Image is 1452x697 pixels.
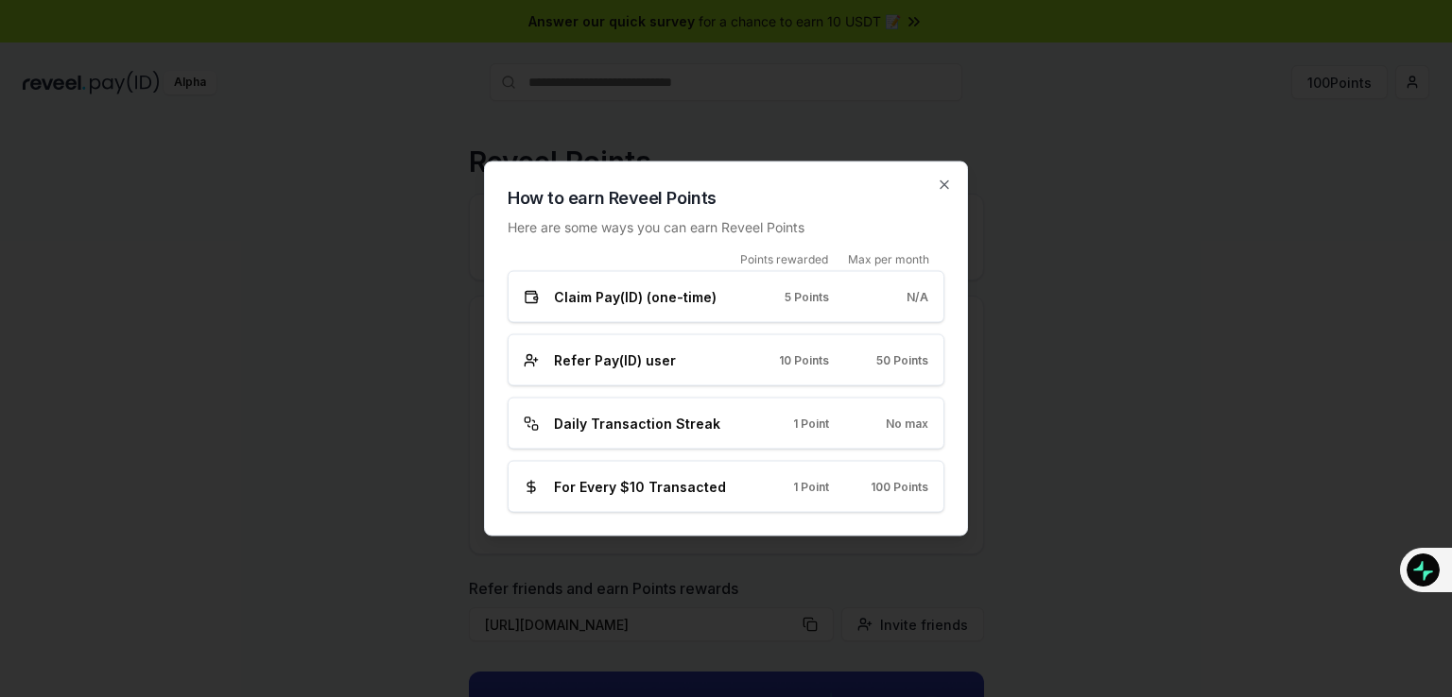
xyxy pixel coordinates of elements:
span: Max per month [848,252,929,267]
span: Refer Pay(ID) user [554,350,676,370]
span: 5 Points [785,289,829,304]
span: 50 Points [876,352,928,367]
span: 10 Points [779,352,829,367]
span: 100 Points [871,479,928,494]
span: 1 Point [793,479,829,494]
h2: How to earn Reveel Points [508,185,944,212]
span: For Every $10 Transacted [554,477,726,497]
span: Daily Transaction Streak [554,414,720,433]
span: N/A [907,289,928,304]
span: No max [886,416,928,431]
p: Here are some ways you can earn Reveel Points [508,217,944,237]
span: 1 Point [793,416,829,431]
span: Claim Pay(ID) (one-time) [554,287,717,307]
span: Points rewarded [740,252,828,267]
